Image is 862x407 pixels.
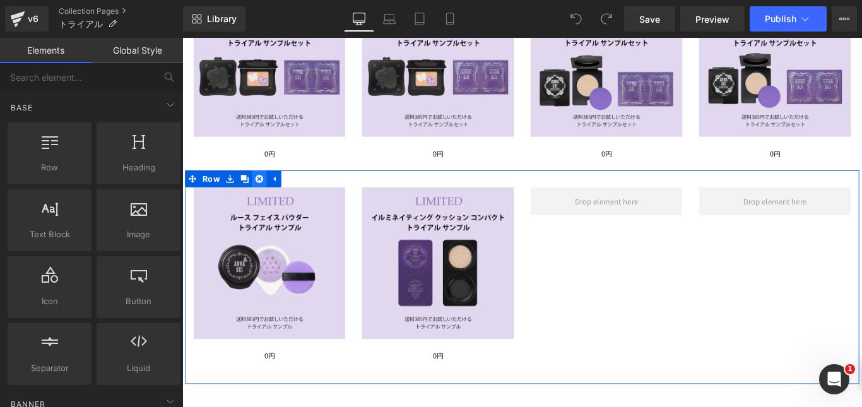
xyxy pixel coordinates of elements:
span: トライアル [59,19,103,29]
div: v6 [25,11,41,27]
span: Row [20,149,45,168]
span: Text Block [11,228,88,241]
a: Mobile [435,6,465,32]
span: Base [9,102,34,114]
button: Undo [564,6,589,32]
a: Expand / Collapse [95,149,111,168]
a: v6 [5,6,49,32]
a: Clone Row [62,149,78,168]
a: Save row [45,149,62,168]
a: Preview [680,6,745,32]
button: Publish [750,6,827,32]
a: Laptop [374,6,404,32]
p: 0円 [13,124,183,136]
span: 1 [845,364,855,374]
a: New Library [183,6,245,32]
span: Library [207,13,237,25]
a: Desktop [344,6,374,32]
p: 0円 [581,124,751,136]
p: 0円 [202,351,372,363]
span: Row [11,161,88,174]
span: Save [639,13,660,26]
span: Liquid [100,362,177,375]
a: Global Style [92,38,183,63]
a: Remove Row [78,149,95,168]
a: Tablet [404,6,435,32]
span: Image [100,228,177,241]
span: Preview [695,13,729,26]
p: 0円 [202,124,372,136]
a: Collection Pages [59,6,183,16]
button: More [832,6,857,32]
iframe: Intercom live chat [819,364,849,394]
p: 0円 [13,351,183,363]
span: Button [100,295,177,308]
button: Redo [594,6,619,32]
span: Separator [11,362,88,375]
span: Icon [11,295,88,308]
p: 0円 [391,124,562,136]
span: Publish [765,14,796,24]
span: Heading [100,161,177,174]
